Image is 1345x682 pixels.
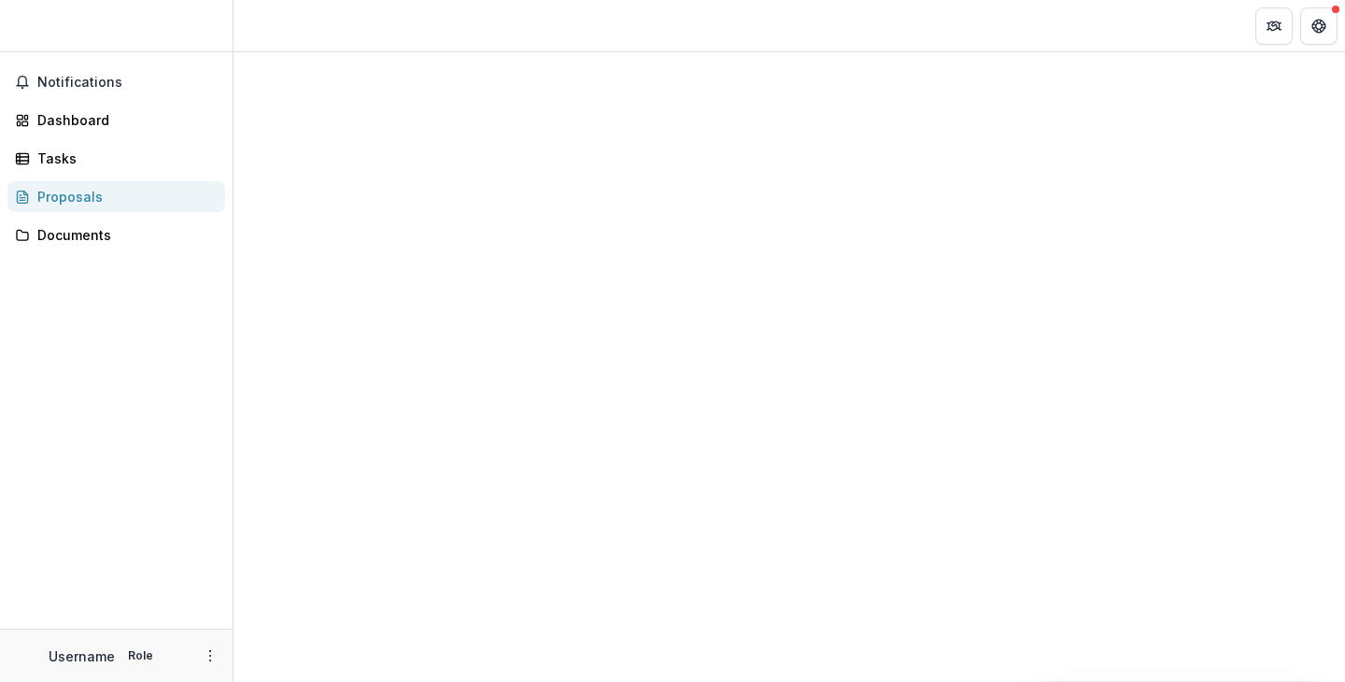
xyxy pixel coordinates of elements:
div: Proposals [37,187,210,206]
p: Role [122,647,159,664]
button: Notifications [7,67,225,97]
a: Proposals [7,181,225,212]
a: Tasks [7,143,225,174]
a: Dashboard [7,105,225,135]
a: Documents [7,220,225,250]
span: Notifications [37,75,218,91]
button: Get Help [1300,7,1338,45]
div: Documents [37,225,210,245]
div: Dashboard [37,110,210,130]
button: More [199,645,221,667]
button: Partners [1255,7,1293,45]
p: Username [49,646,115,666]
div: Tasks [37,149,210,168]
